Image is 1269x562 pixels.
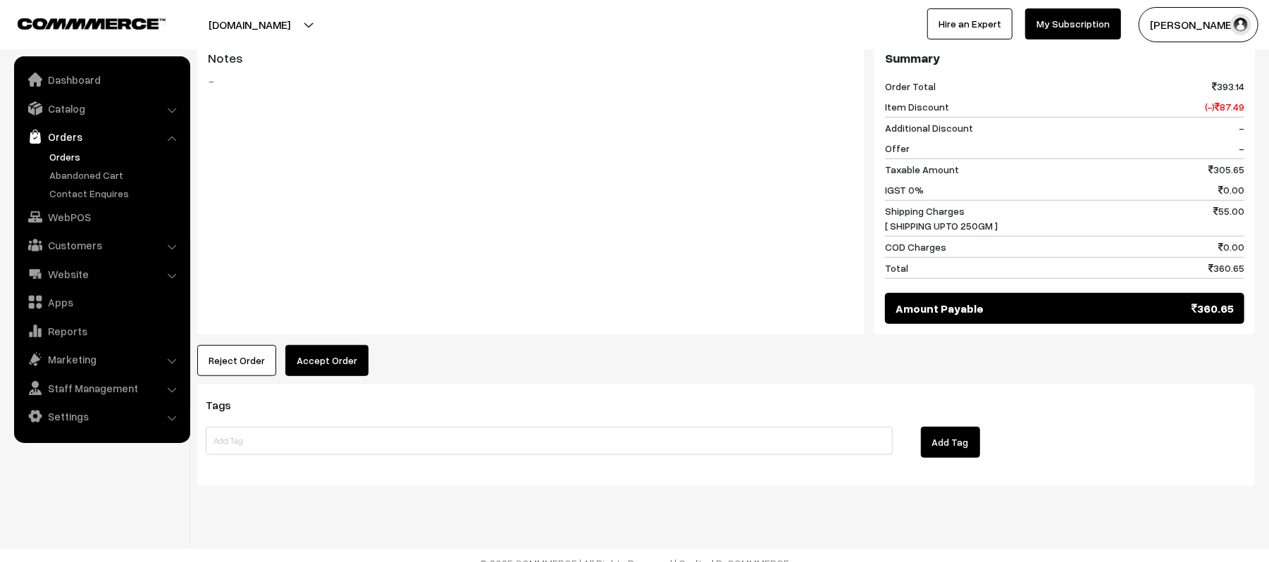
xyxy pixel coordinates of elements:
a: Apps [18,289,185,315]
span: IGST 0% [885,182,924,197]
img: user [1230,14,1251,35]
span: - [1239,120,1244,135]
span: 360.65 [1191,300,1234,317]
span: Total [885,261,908,275]
a: WebPOS [18,204,185,230]
button: Add Tag [921,427,980,458]
span: Item Discount [885,99,949,114]
button: Reject Order [197,345,276,376]
span: Amount Payable [896,300,984,317]
h3: Notes [208,51,853,66]
button: [DOMAIN_NAME] [159,7,340,42]
a: Customers [18,232,185,258]
span: Taxable Amount [885,162,959,177]
button: Accept Order [285,345,369,376]
span: (-) 87.49 [1205,99,1244,114]
a: My Subscription [1025,8,1121,39]
span: - [1239,141,1244,156]
h3: Summary [885,51,1244,66]
span: Offer [885,141,910,156]
a: Settings [18,404,185,429]
a: Website [18,261,185,287]
a: COMMMERCE [18,14,141,31]
a: Abandoned Cart [46,168,185,182]
span: 0.00 [1218,182,1244,197]
a: Dashboard [18,67,185,92]
span: 360.65 [1208,261,1244,275]
span: Shipping Charges [ SHIPPING UPTO 250GM ] [885,204,998,233]
a: Contact Enquires [46,186,185,201]
a: Orders [46,149,185,164]
a: Staff Management [18,375,185,401]
a: Reports [18,318,185,344]
span: 393.14 [1212,79,1244,94]
blockquote: - [208,73,853,89]
button: [PERSON_NAME] [1139,7,1258,42]
a: Catalog [18,96,185,121]
input: Add Tag [206,427,893,455]
span: 0.00 [1218,239,1244,254]
img: COMMMERCE [18,18,166,29]
span: 305.65 [1208,162,1244,177]
a: Orders [18,124,185,149]
span: 55.00 [1213,204,1244,233]
span: Tags [206,398,248,412]
span: Additional Discount [885,120,973,135]
a: Marketing [18,346,185,372]
span: Order Total [885,79,936,94]
span: COD Charges [885,239,946,254]
a: Hire an Expert [927,8,1013,39]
